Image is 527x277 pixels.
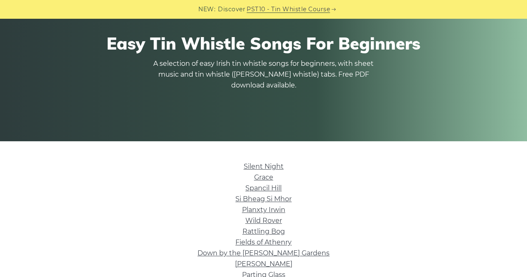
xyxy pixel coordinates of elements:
[235,238,292,246] a: Fields of Athenry
[244,162,284,170] a: Silent Night
[245,217,282,225] a: Wild Rover
[197,249,330,257] a: Down by the [PERSON_NAME] Gardens
[29,33,499,53] h1: Easy Tin Whistle Songs For Beginners
[151,58,376,91] p: A selection of easy Irish tin whistle songs for beginners, with sheet music and tin whistle ([PER...
[218,5,245,14] span: Discover
[242,227,285,235] a: Rattling Bog
[254,173,273,181] a: Grace
[242,206,285,214] a: Planxty Irwin
[235,260,292,268] a: [PERSON_NAME]
[235,195,292,203] a: Si­ Bheag Si­ Mhor
[247,5,330,14] a: PST10 - Tin Whistle Course
[245,184,282,192] a: Spancil Hill
[198,5,215,14] span: NEW:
